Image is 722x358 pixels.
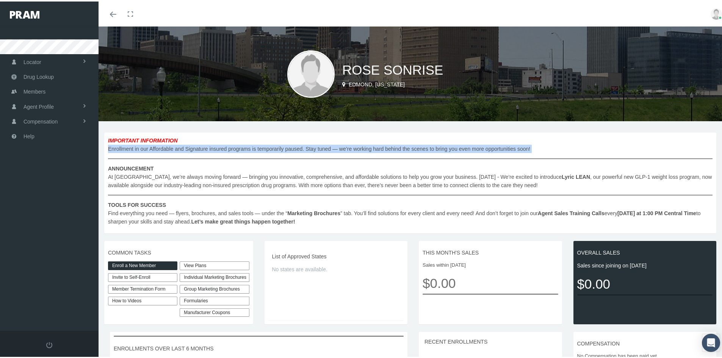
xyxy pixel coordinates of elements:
span: Locator [23,53,41,68]
span: Help [23,128,34,142]
span: Agent Profile [23,98,54,113]
img: user-placeholder.jpg [711,7,722,18]
span: Members [23,83,45,97]
img: PRAM_20_x_78.png [10,9,39,17]
span: Compensation [23,113,58,127]
img: user-placeholder.jpg [287,49,335,96]
span: EDMOND, [US_STATE] [349,80,405,86]
span: Drug Lookup [23,68,54,83]
span: ROSE SONRISE [342,61,443,76]
div: Open Intercom Messenger [702,332,720,350]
